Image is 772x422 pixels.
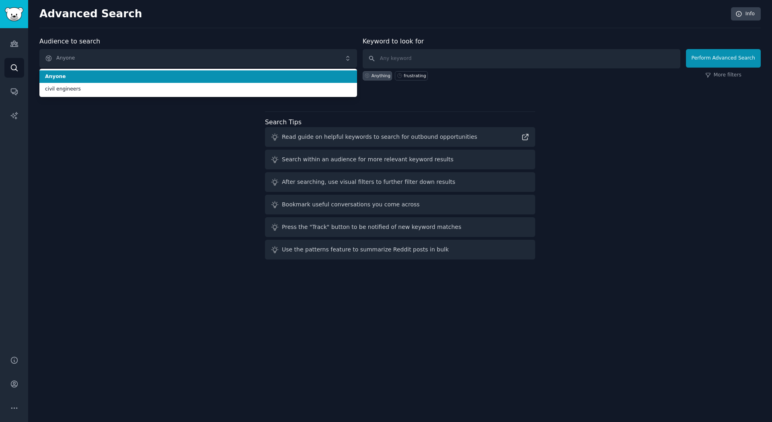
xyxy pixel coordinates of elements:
img: GummySearch logo [5,7,23,21]
ul: Anyone [39,69,357,97]
div: Press the "Track" button to be notified of new keyword matches [282,223,461,231]
div: Anything [372,73,390,78]
label: Audience to search [39,37,100,45]
div: Read guide on helpful keywords to search for outbound opportunities [282,133,477,141]
label: Keyword to look for [363,37,424,45]
input: Any keyword [363,49,680,68]
h2: Advanced Search [39,8,727,21]
div: Use the patterns feature to summarize Reddit posts in bulk [282,245,449,254]
a: More filters [705,72,741,79]
label: Search Tips [265,118,302,126]
span: Anyone [45,73,351,80]
span: civil engineers [45,86,351,93]
button: Perform Advanced Search [686,49,761,68]
div: frustrating [404,73,426,78]
a: Info [731,7,761,21]
div: Search within an audience for more relevant keyword results [282,155,454,164]
div: After searching, use visual filters to further filter down results [282,178,455,186]
button: Anyone [39,49,357,68]
div: Bookmark useful conversations you come across [282,200,420,209]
